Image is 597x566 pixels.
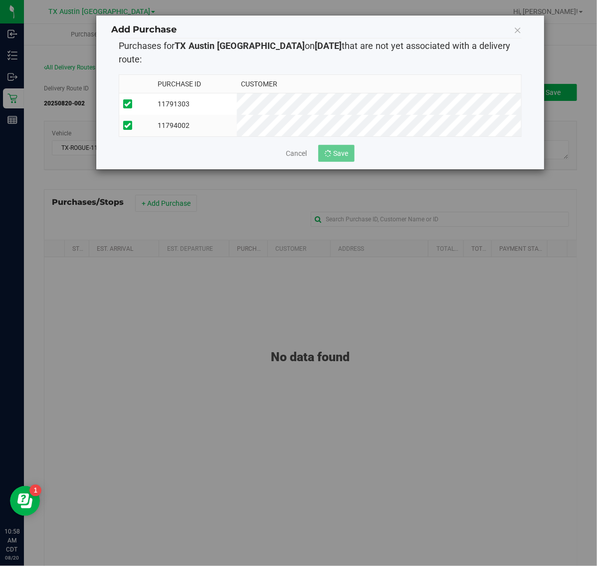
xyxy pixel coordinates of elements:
[29,485,41,497] iframe: Resource center unread badge
[315,40,342,51] strong: [DATE]
[154,75,237,93] th: Purchase ID
[318,145,355,162] button: Save
[154,93,237,115] td: 11791303
[154,115,237,136] td: 11794002
[111,24,177,35] span: Add Purchase
[175,40,305,51] strong: TX Austin [GEOGRAPHIC_DATA]
[286,148,307,158] a: Cancel
[237,75,521,93] th: Customer
[10,486,40,516] iframe: Resource center
[119,39,522,66] p: Purchases for on that are not yet associated with a delivery route:
[333,149,348,157] span: Save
